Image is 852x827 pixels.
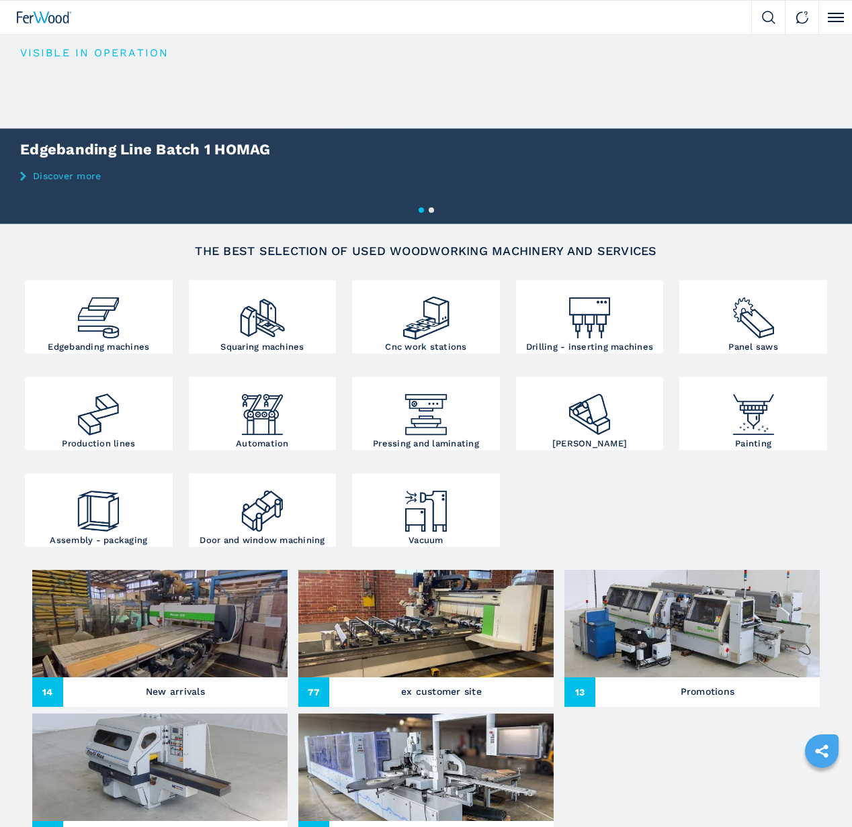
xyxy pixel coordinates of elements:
[32,570,288,677] img: New arrivals
[74,477,123,536] img: montaggio_imballaggio_2.png
[373,439,479,448] h3: Pressing and laminating
[385,342,466,351] h3: Cnc work stations
[189,280,337,354] a: Squaring machines
[564,570,820,707] a: Promotions13Promotions
[729,380,778,439] img: verniciatura_1.png
[236,439,289,448] h3: Automation
[25,280,173,354] a: Edgebanding machines
[58,245,794,257] h2: The best selection of used woodworking machinery and services
[146,682,205,701] h3: New arrivals
[409,536,443,544] h3: Vacuum
[516,280,664,354] a: Drilling - inserting machines
[762,11,775,24] img: Search
[679,280,827,354] a: Panel saws
[401,682,482,701] h3: ex customer site
[552,439,627,448] h3: [PERSON_NAME]
[298,570,554,677] img: ex customer site
[74,380,123,439] img: linee_di_produzione_2.png
[818,1,852,34] button: Click to toggle menu
[401,380,450,439] img: pressa-strettoia.png
[679,377,827,450] a: Painting
[32,570,288,707] a: New arrivals14New arrivals
[238,283,287,342] img: squadratrici_2.png
[419,207,424,213] button: 1
[48,342,149,351] h3: Edgebanding machines
[298,570,554,707] a: ex customer site77ex customer site
[17,11,72,23] img: Ferwood
[74,283,123,342] img: bordatrici_1.png
[729,283,778,342] img: sezionatrici_2.png
[50,536,147,544] h3: Assembly - packaging
[565,380,614,439] img: levigatrici_2.png
[516,377,664,450] a: [PERSON_NAME]
[564,570,820,677] img: Promotions
[32,677,63,707] span: 14
[401,477,450,536] img: aspirazione_1.png
[352,377,500,450] a: Pressing and laminating
[805,734,839,768] a: sharethis
[681,682,735,701] h3: Promotions
[298,677,329,707] span: 77
[796,11,809,24] img: Contact us
[735,439,771,448] h3: Painting
[352,473,500,547] a: Vacuum
[238,477,287,536] img: lavorazione_porte_finestre_2.png
[565,283,614,342] img: foratrici_inseritrici_2.png
[32,714,288,821] img: Bargains
[25,377,173,450] a: Production lines
[352,280,500,354] a: Cnc work stations
[795,767,842,817] iframe: Chat
[189,377,337,450] a: Automation
[728,342,778,351] h3: Panel saws
[401,283,450,342] img: centro_di_lavoro_cnc_2.png
[25,473,173,547] a: Assembly - packaging
[200,536,325,544] h3: Door and window machining
[238,380,287,439] img: automazione.png
[429,207,434,213] button: 2
[526,342,653,351] h3: Drilling - inserting machines
[220,342,304,351] h3: Squaring machines
[189,473,337,547] a: Door and window machining
[564,677,595,707] span: 13
[298,714,554,821] img: Show room
[62,439,135,448] h3: Production lines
